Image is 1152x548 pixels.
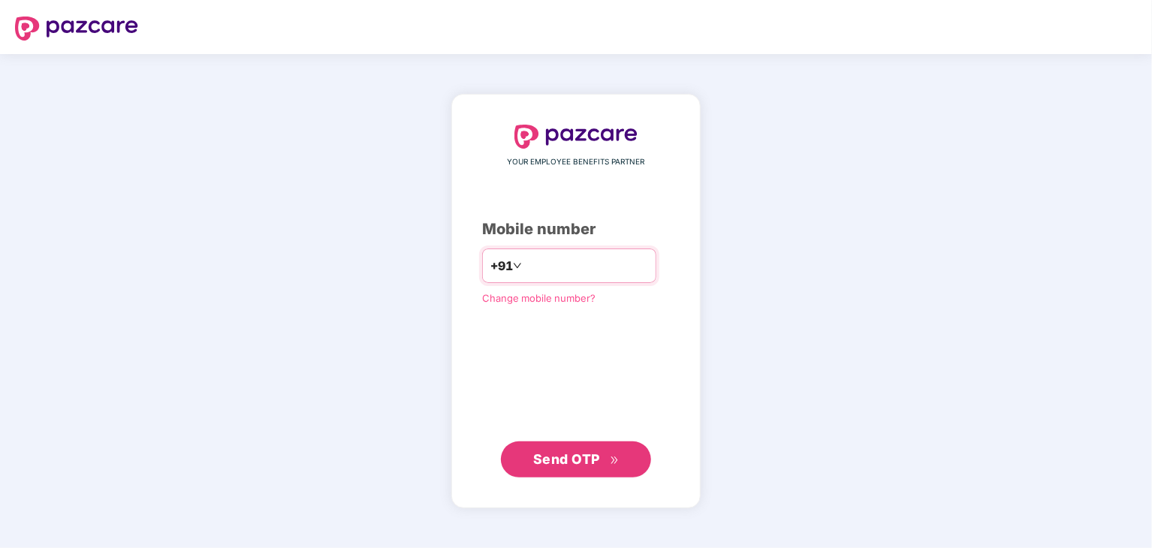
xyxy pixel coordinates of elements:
[490,257,513,276] span: +91
[610,456,620,465] span: double-right
[482,218,670,241] div: Mobile number
[15,17,138,41] img: logo
[482,292,596,304] a: Change mobile number?
[513,261,522,270] span: down
[501,441,651,477] button: Send OTPdouble-right
[533,451,600,467] span: Send OTP
[514,125,638,149] img: logo
[508,156,645,168] span: YOUR EMPLOYEE BENEFITS PARTNER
